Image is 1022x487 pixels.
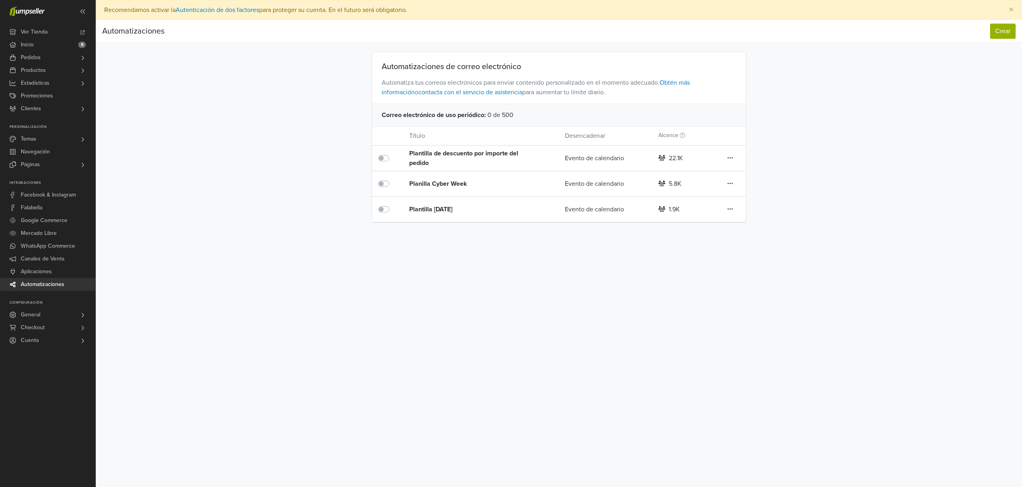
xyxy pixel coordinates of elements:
[21,102,41,115] span: Clientes
[21,89,53,102] span: Promociones
[669,179,681,189] div: 5.8K
[1001,0,1022,20] button: Close
[102,23,164,39] div: Automatizaciones
[372,72,746,103] span: Automatiza tus correos electrónicos para enviar contenido personalizado en el momento adecuado. o...
[21,321,45,334] span: Checkout
[21,38,34,51] span: Inicio
[21,145,50,158] span: Navegación
[372,62,746,72] div: Automatizaciones de correo electrónico
[21,201,42,214] span: Falabella
[409,179,534,189] div: Planilla Cyber Week
[409,205,534,214] div: Plantilla [DATE]
[669,205,680,214] div: 1.9K
[10,125,95,129] p: Personalización
[21,189,76,201] span: Facebook & Instagram
[559,179,652,189] div: Evento de calendario
[409,149,534,168] div: Plantilla de descuento por importe del pedido
[382,110,486,120] span: Correo electrónico de uso periódico :
[21,64,46,77] span: Productos
[21,240,75,252] span: WhatsApp Commerce
[669,153,683,163] div: 22.1K
[10,300,95,305] p: Configuración
[21,214,67,227] span: Google Commerce
[21,158,40,171] span: Páginas
[403,131,559,141] div: Título
[21,265,52,278] span: Aplicaciones
[176,6,259,14] a: Autenticación de dos factores
[1009,4,1014,16] span: ×
[559,131,652,141] div: Desencadenar
[658,131,685,140] label: Alcance
[559,153,652,163] div: Evento de calendario
[21,77,50,89] span: Estadísticas
[21,334,39,347] span: Cuenta
[21,133,36,145] span: Temas
[559,205,652,214] div: Evento de calendario
[10,181,95,185] p: Integraciones
[372,103,746,126] div: 0 de 500
[21,26,48,38] span: Ver Tienda
[78,42,86,48] span: 8
[418,88,522,96] a: contacta con el servicio de asistencia
[21,227,57,240] span: Mercado Libre
[21,308,40,321] span: General
[21,51,41,64] span: Pedidos
[21,278,64,291] span: Automatizaciones
[990,24,1016,39] button: Crear
[21,252,64,265] span: Canales de Venta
